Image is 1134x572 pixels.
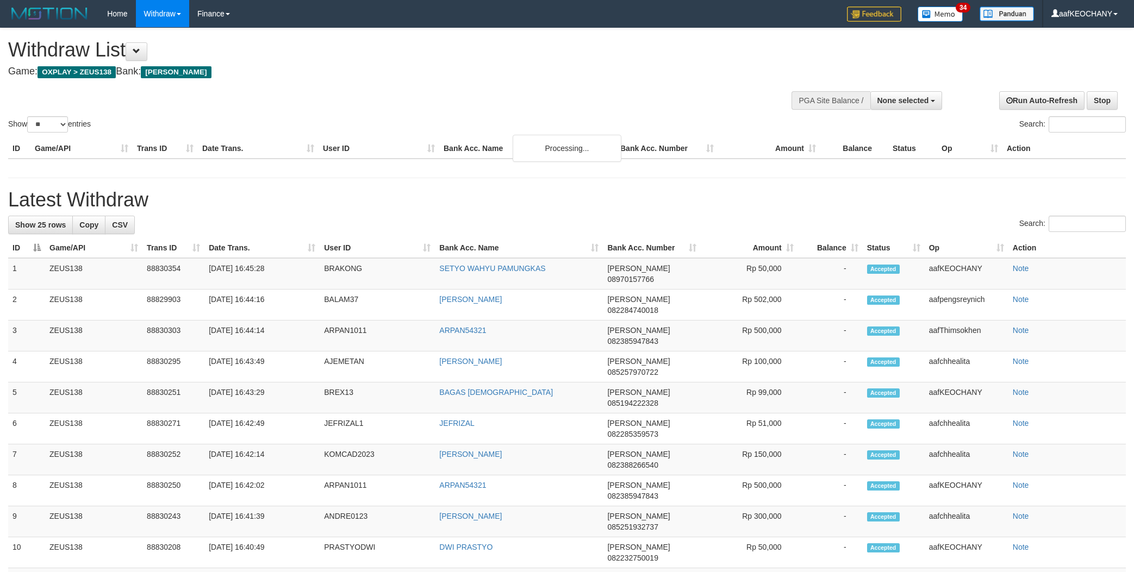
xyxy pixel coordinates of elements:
[877,96,929,105] span: None selected
[320,413,435,444] td: JEFRIZAL1
[798,382,863,413] td: -
[1013,419,1029,428] a: Note
[204,290,320,320] td: [DATE] 16:44:16
[320,320,435,351] td: ARPAN1011
[8,39,745,61] h1: Withdraw List
[701,238,798,258] th: Amount: activate to sort column ascending
[204,506,320,537] td: [DATE] 16:41:39
[607,357,670,366] span: [PERSON_NAME]
[925,444,1008,475] td: aafchhealita
[798,506,863,537] td: -
[867,326,900,336] span: Accepted
[607,295,670,304] span: [PERSON_NAME]
[607,461,658,469] span: Copy 082388266540 to clipboard
[798,238,863,258] th: Balance: activate to sort column ascending
[133,139,198,159] th: Trans ID
[607,492,658,500] span: Copy 082385947843 to clipboard
[607,306,658,315] span: Copy 082284740018 to clipboard
[999,91,1085,110] a: Run Auto-Refresh
[607,275,654,284] span: Copy 08970157766 to clipboard
[142,320,204,351] td: 88830303
[439,481,486,489] a: ARPAN54321
[925,382,1008,413] td: aafKEOCHANY
[45,413,142,444] td: ZEUS138
[320,351,435,382] td: AJEMETAN
[198,139,319,159] th: Date Trans.
[1013,326,1029,335] a: Note
[142,382,204,413] td: 88830251
[8,382,45,413] td: 5
[8,139,30,159] th: ID
[925,320,1008,351] td: aafThimsokhen
[863,238,925,258] th: Status: activate to sort column ascending
[701,351,798,382] td: Rp 100,000
[8,5,91,22] img: MOTION_logo.png
[142,506,204,537] td: 88830243
[45,444,142,475] td: ZEUS138
[320,290,435,320] td: BALAM37
[320,444,435,475] td: KOMCAD2023
[607,450,670,458] span: [PERSON_NAME]
[439,295,502,304] a: [PERSON_NAME]
[798,537,863,568] td: -
[1049,216,1126,232] input: Search:
[105,216,135,234] a: CSV
[142,537,204,568] td: 88830208
[8,444,45,475] td: 7
[204,382,320,413] td: [DATE] 16:43:29
[701,475,798,506] td: Rp 500,000
[8,216,73,234] a: Show 25 rows
[320,537,435,568] td: PRASTYODWI
[142,351,204,382] td: 88830295
[439,543,493,551] a: DWI PRASTYO
[867,296,900,305] span: Accepted
[867,357,900,367] span: Accepted
[439,388,553,397] a: BAGAS [DEMOGRAPHIC_DATA]
[439,450,502,458] a: [PERSON_NAME]
[1013,512,1029,520] a: Note
[72,216,105,234] a: Copy
[1008,238,1126,258] th: Action
[45,475,142,506] td: ZEUS138
[439,139,616,159] th: Bank Acc. Name
[607,326,670,335] span: [PERSON_NAME]
[798,258,863,290] td: -
[439,326,486,335] a: ARPAN54321
[45,382,142,413] td: ZEUS138
[1049,116,1126,133] input: Search:
[925,290,1008,320] td: aafpengsreynich
[204,444,320,475] td: [DATE] 16:42:14
[45,537,142,568] td: ZEUS138
[925,238,1008,258] th: Op: activate to sort column ascending
[867,543,900,552] span: Accepted
[142,475,204,506] td: 88830250
[142,290,204,320] td: 88829903
[1013,450,1029,458] a: Note
[867,265,900,274] span: Accepted
[30,139,133,159] th: Game/API
[8,258,45,290] td: 1
[204,351,320,382] td: [DATE] 16:43:49
[701,320,798,351] td: Rp 500,000
[8,290,45,320] td: 2
[439,512,502,520] a: [PERSON_NAME]
[204,320,320,351] td: [DATE] 16:44:14
[925,475,1008,506] td: aafKEOCHANY
[320,258,435,290] td: BRAKONG
[607,543,670,551] span: [PERSON_NAME]
[8,116,91,133] label: Show entries
[38,66,116,78] span: OXPLAY > ZEUS138
[8,537,45,568] td: 10
[607,399,658,407] span: Copy 085194222328 to clipboard
[45,506,142,537] td: ZEUS138
[607,337,658,345] span: Copy 082385947843 to clipboard
[8,506,45,537] td: 9
[112,221,128,229] span: CSV
[204,537,320,568] td: [DATE] 16:40:49
[142,238,204,258] th: Trans ID: activate to sort column ascending
[8,189,1126,211] h1: Latest Withdraw
[603,238,700,258] th: Bank Acc. Number: activate to sort column ascending
[1087,91,1118,110] a: Stop
[798,413,863,444] td: -
[616,139,718,159] th: Bank Acc. Number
